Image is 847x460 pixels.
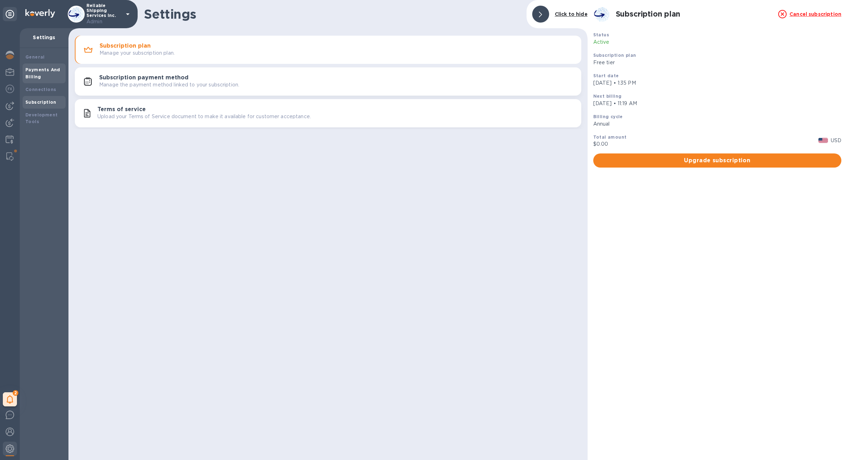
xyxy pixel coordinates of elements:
[25,67,60,79] b: Payments And Billing
[86,18,122,25] p: Admin
[593,114,623,119] b: Billing cycle
[555,11,588,17] b: Click to hide
[25,9,55,18] img: Logo
[593,140,816,148] p: $0.00
[593,32,609,37] b: Status
[25,54,45,60] b: General
[616,10,680,18] h2: Subscription plan
[593,38,841,46] p: Active
[97,106,146,113] h3: Terms of service
[593,134,627,140] b: Total amount
[789,11,841,17] u: Cancel subscription
[99,74,188,81] h3: Subscription payment method
[593,73,619,78] b: Start date
[25,34,63,41] p: Settings
[100,49,175,57] p: Manage your subscription plan.
[593,153,841,168] button: Upgrade subscription
[25,99,56,105] b: Subscription
[144,7,521,22] h1: Settings
[3,7,17,21] div: Unpin categories
[100,43,151,49] h3: Subscription plan
[599,156,836,165] span: Upgrade subscription
[75,67,581,96] button: Subscription payment methodManage the payment method linked to your subscription.
[593,53,636,58] b: Subscription plan
[593,59,841,66] p: Free tier
[593,100,841,107] p: [DATE] • 11:19 AM
[818,138,828,143] img: USD
[13,390,18,396] span: 2
[831,137,841,144] p: USD
[593,93,622,99] b: Next billing
[25,87,56,92] b: Connections
[86,3,122,25] p: Reliable Shipping Services Inc.
[75,99,581,127] button: Terms of serviceUpload your Terms of Service document to make it available for customer acceptance.
[97,113,311,120] p: Upload your Terms of Service document to make it available for customer acceptance.
[25,112,58,125] b: Development Tools
[6,135,14,144] img: Credit hub
[593,79,841,87] p: [DATE] • 1:35 PM
[75,36,581,64] button: Subscription planManage your subscription plan.
[593,120,841,128] p: Annual
[6,85,14,93] img: Foreign exchange
[99,81,239,89] p: Manage the payment method linked to your subscription.
[6,68,14,76] img: My Profile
